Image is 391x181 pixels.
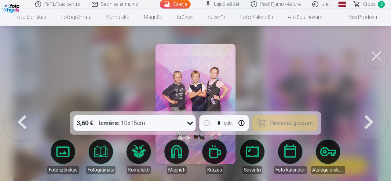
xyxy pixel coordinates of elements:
span: Pievienot grozam [270,120,313,126]
a: Foto kalendāri [232,9,280,26]
a: Suvenīri [200,9,232,26]
a: Foto izdrukas [46,139,80,174]
a: Krūzes [197,139,232,174]
a: Komplekti [122,139,156,174]
div: gab. [224,119,233,127]
span: Grozs [363,1,375,8]
div: Suvenīri [243,166,262,174]
div: Foto izdrukas [47,166,79,174]
a: Atslēgu piekariņi [280,9,332,26]
button: Pievienot grozam [253,115,318,131]
a: Visi produkti [332,9,384,26]
a: Foto izdrukas [7,9,53,26]
div: 3,60 € [74,115,96,131]
div: Fotogrāmata [86,166,115,174]
a: Suvenīri [235,139,269,174]
a: Fotogrāmata [84,139,118,174]
div: Foto kalendāri [274,166,307,174]
div: Komplekti [127,166,151,174]
div: 10x15cm [99,115,145,131]
span: 3 [378,1,385,8]
a: Krūzes [170,9,200,26]
div: Krūzes [206,166,223,174]
strong: Izmērs : [99,119,120,127]
a: Atslēgu piekariņi [311,139,345,174]
div: Magnēti [167,166,187,174]
a: Magnēti [159,139,194,174]
div: Atslēgu piekariņi [311,166,345,174]
a: Magnēti [137,9,170,26]
a: Foto kalendāri [273,139,307,174]
a: Fotogrāmata [53,9,99,26]
a: Komplekti [99,9,137,26]
img: /fa1 [2,2,21,13]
